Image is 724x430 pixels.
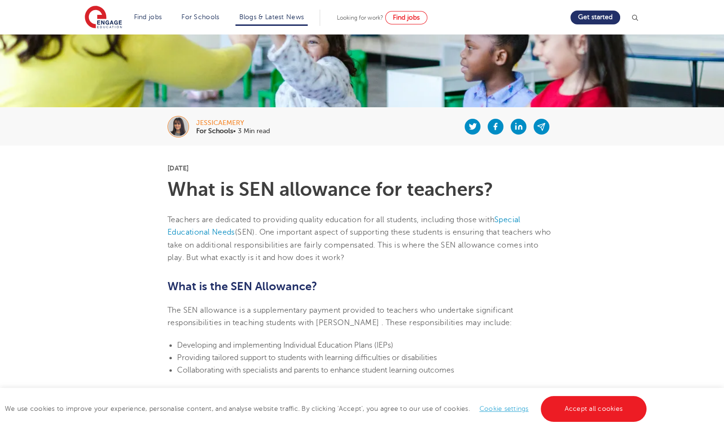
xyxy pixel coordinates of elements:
[239,13,304,21] a: Blogs & Latest News
[177,341,393,350] span: Developing and implementing Individual Education Plans (IEPs)​
[181,13,219,21] a: For Schools
[134,13,162,21] a: Find jobs
[385,11,427,24] a: Find jobs
[167,228,551,262] span: (SEN). One important aspect of supporting these students is ensuring that teachers who take on ad...
[196,127,233,135] b: For Schools
[196,128,270,135] p: • 3 Min read
[167,215,494,224] span: Teachers are dedicated to providing quality education for all students, including those with
[177,366,454,374] span: Collaborating with specialists and parents to enhance student learning outcomes​
[570,11,620,24] a: Get started
[167,180,557,199] h1: What is SEN allowance for teachers?
[196,120,270,126] div: jessicaemery
[167,165,557,171] p: [DATE]
[177,353,437,362] span: Providing tailored support to students with learning difficulties or disabilities​
[5,405,649,412] span: We use cookies to improve your experience, personalise content, and analyse website traffic. By c...
[393,14,420,21] span: Find jobs
[85,6,122,30] img: Engage Education
[541,396,647,422] a: Accept all cookies
[479,405,529,412] a: Cookie settings
[337,14,383,21] span: Looking for work?
[167,306,513,327] span: The SEN allowance is a supplementary payment provided to teachers who undertake significant respo...
[167,280,317,293] span: What is the SEN Allowance?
